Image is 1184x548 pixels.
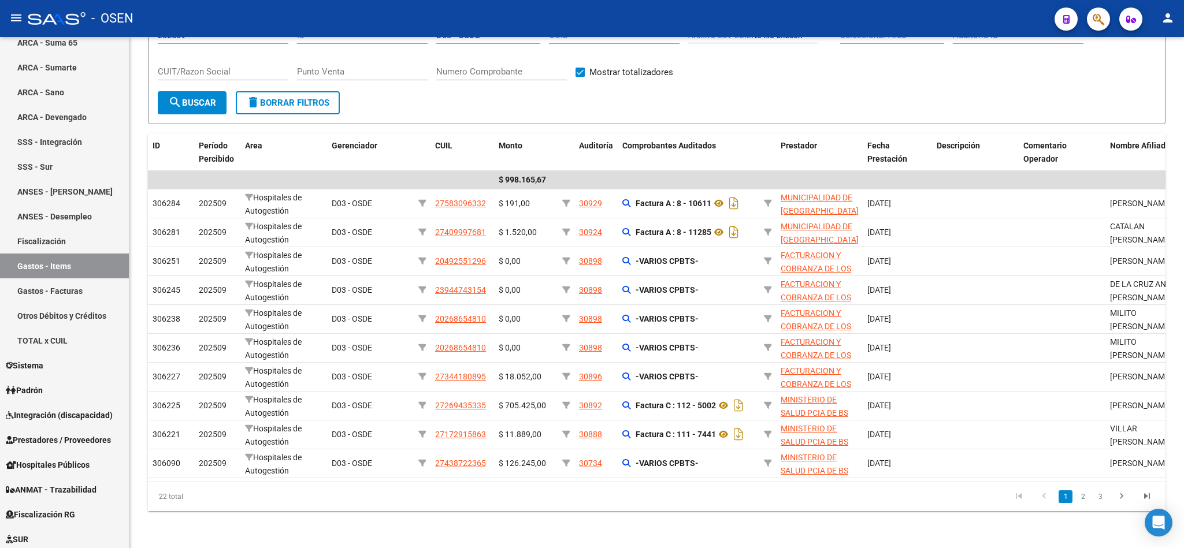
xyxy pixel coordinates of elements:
span: D03 - OSDE [332,228,372,237]
span: [DATE] [867,401,891,410]
span: 202509 [199,401,227,410]
span: 202509 [199,256,227,266]
span: MUNICIPALIDAD DE [GEOGRAPHIC_DATA] [781,193,859,215]
datatable-header-cell: Descripción [932,133,1019,172]
mat-icon: menu [9,11,23,25]
span: $ 0,00 [499,343,521,352]
span: 27438722365 [435,458,486,468]
span: SUR [6,533,28,546]
span: [DATE] [867,285,891,294]
div: (30715497456) [781,364,858,389]
span: Hospitales de Autogestión [245,366,302,389]
span: Hospitales de Autogestión [245,395,302,417]
datatable-header-cell: Monto [494,133,558,172]
span: FACTURACION Y COBRANZA DE LOS EFECTORES PUBLICOS S.E. [781,279,851,328]
span: FACTURACION Y COBRANZA DE LOS EFECTORES PUBLICOS S.E. [781,337,851,386]
div: 30898 [579,255,602,268]
span: ANMAT - Trazabilidad [6,483,96,496]
span: $ 998.165,67 [499,175,546,184]
div: (30545681508) [781,220,858,244]
span: 202509 [199,285,227,294]
datatable-header-cell: ID [148,133,194,172]
span: Auditoría [579,141,613,150]
span: MINISTERIO DE SALUD PCIA DE BS AS [781,424,848,460]
span: 27344180895 [435,372,486,381]
div: (30626983398) [781,451,858,475]
span: Hospitales de Autogestión [245,193,302,215]
span: Período Percibido [199,141,234,163]
span: 202509 [199,343,227,352]
div: (30626983398) [781,422,858,446]
mat-icon: search [168,95,182,109]
span: 202509 [199,314,227,323]
div: (30626983398) [781,393,858,417]
span: ID [153,141,160,150]
span: 202509 [199,458,227,468]
span: Comentario Operador [1023,141,1067,163]
span: Descripción [937,141,980,150]
span: Hospitales de Autogestión [245,424,302,446]
datatable-header-cell: Fecha Prestación [863,133,932,172]
div: 30734 [579,457,602,470]
span: 306245 [153,285,180,294]
datatable-header-cell: Comentario Operador [1019,133,1105,172]
span: Padrón [6,384,43,397]
span: FACTURACION Y COBRANZA DE LOS EFECTORES PUBLICOS S.E. [781,251,851,299]
span: 20492551296 [435,256,486,266]
span: $ 705.425,00 [499,401,546,410]
span: Hospitales de Autogestión [245,279,302,302]
span: [DATE] [867,228,891,237]
a: go to next page [1111,490,1133,503]
span: $ 191,00 [499,199,530,208]
datatable-header-cell: Area [240,133,327,172]
span: D03 - OSDE [332,430,372,439]
span: 306284 [153,199,180,208]
span: Hospitales de Autogestión [245,337,302,360]
span: [DATE] [867,343,891,352]
div: 30929 [579,197,602,210]
strong: -VARIOS CPBTS- [636,372,699,381]
span: 23944743154 [435,285,486,294]
li: page 1 [1057,487,1074,506]
span: 306225 [153,401,180,410]
span: 306090 [153,458,180,468]
div: 22 total [148,482,350,511]
mat-icon: person [1161,11,1175,25]
span: Hospitales de Autogestión [245,251,302,273]
span: FACTURACION Y COBRANZA DE LOS EFECTORES PUBLICOS S.E. [781,308,851,357]
span: 202509 [199,372,227,381]
strong: Factura A : 8 - 11285 [636,228,711,237]
span: D03 - OSDE [332,256,372,266]
div: (30715497456) [781,307,858,331]
span: [PERSON_NAME] [1110,372,1172,381]
a: go to previous page [1033,490,1055,503]
span: 27409997681 [435,228,486,237]
span: Prestador [781,141,817,150]
span: $ 1.520,00 [499,228,537,237]
span: Monto [499,141,522,150]
a: go to last page [1136,490,1158,503]
span: $ 11.889,00 [499,430,541,439]
span: D03 - OSDE [332,343,372,352]
a: 2 [1076,490,1090,503]
i: Descargar documento [731,396,746,415]
strong: -VARIOS CPBTS- [636,256,699,266]
div: (30715497456) [781,335,858,360]
span: 202509 [199,199,227,208]
a: go to first page [1008,490,1030,503]
span: D03 - OSDE [332,401,372,410]
span: Hospitales de Autogestión [245,222,302,244]
span: 306236 [153,343,180,352]
span: 202509 [199,430,227,439]
strong: -VARIOS CPBTS- [636,343,699,352]
span: MILITO [PERSON_NAME] [1110,308,1172,331]
span: 306227 [153,372,180,381]
span: D03 - OSDE [332,285,372,294]
span: VILLAR [PERSON_NAME] [1110,424,1172,446]
datatable-header-cell: CUIL [430,133,494,172]
span: Fiscalización RG [6,508,75,521]
datatable-header-cell: Prestador [776,133,863,172]
mat-icon: delete [246,95,260,109]
span: [DATE] [867,372,891,381]
div: 30924 [579,226,602,239]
